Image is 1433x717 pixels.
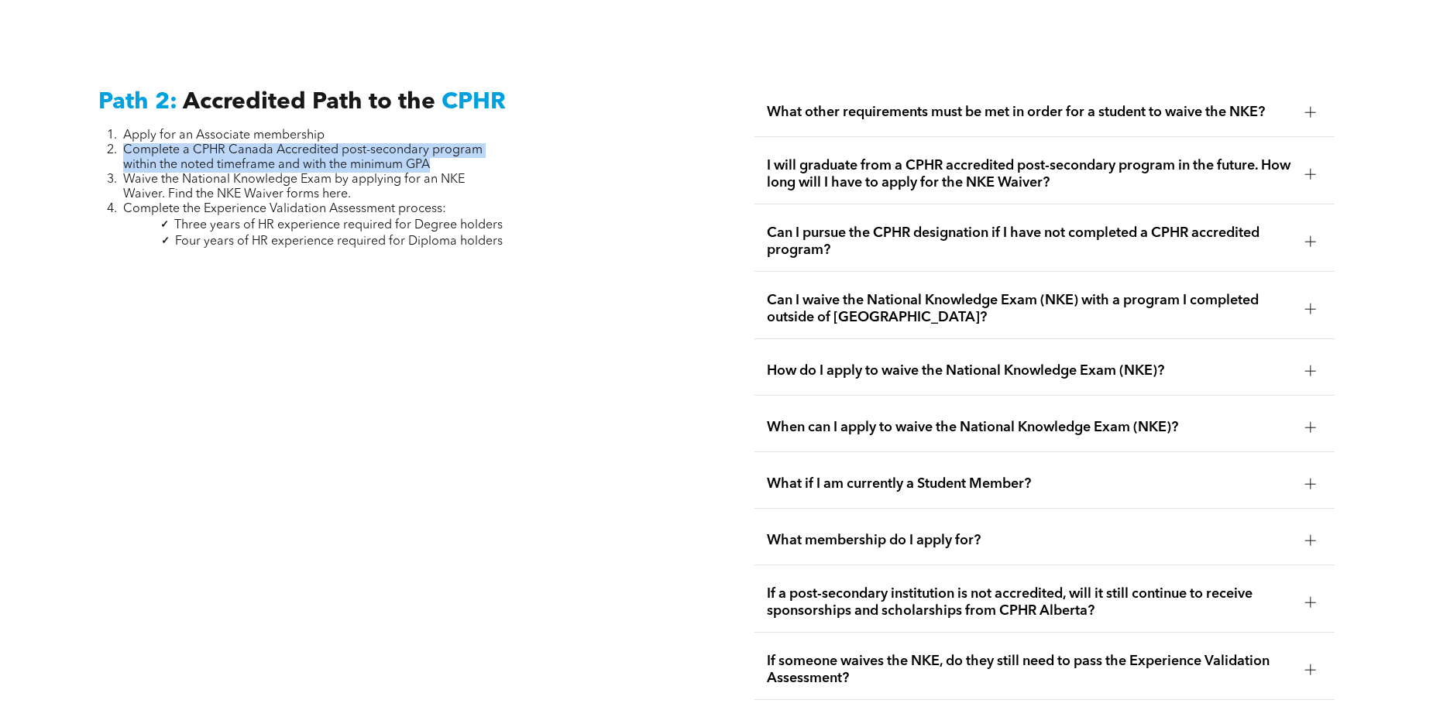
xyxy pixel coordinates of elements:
[767,653,1293,687] span: If someone waives the NKE, do they still need to pass the Experience Validation Assessment?
[767,532,1293,549] span: What membership do I apply for?
[767,225,1293,259] span: Can I pursue the CPHR designation if I have not completed a CPHR accredited program?
[123,144,483,171] span: Complete a CPHR Canada Accredited post-secondary program within the noted timeframe and with the ...
[123,129,325,142] span: Apply for an Associate membership
[767,157,1293,191] span: I will graduate from a CPHR accredited post-secondary program in the future. How long will I have...
[767,585,1293,619] span: If a post-secondary institution is not accredited, will it still continue to receive sponsorships...
[767,104,1293,121] span: What other requirements must be met in order for a student to waive the NKE?
[123,203,446,215] span: Complete the Experience Validation Assessment process:
[174,219,503,232] span: Three years of HR experience required for Degree holders
[767,475,1293,492] span: What if I am currently a Student Member?
[183,91,435,114] span: Accredited Path to the
[175,235,503,248] span: Four years of HR experience required for Diploma holders
[98,91,177,114] span: Path 2:
[442,91,506,114] span: CPHR
[767,292,1293,326] span: Can I waive the National Knowledge Exam (NKE) with a program I completed outside of [GEOGRAPHIC_D...
[767,362,1293,379] span: How do I apply to waive the National Knowledge Exam (NKE)?
[123,173,465,201] span: Waive the National Knowledge Exam by applying for an NKE Waiver. Find the NKE Waiver forms here.
[767,419,1293,436] span: When can I apply to waive the National Knowledge Exam (NKE)?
